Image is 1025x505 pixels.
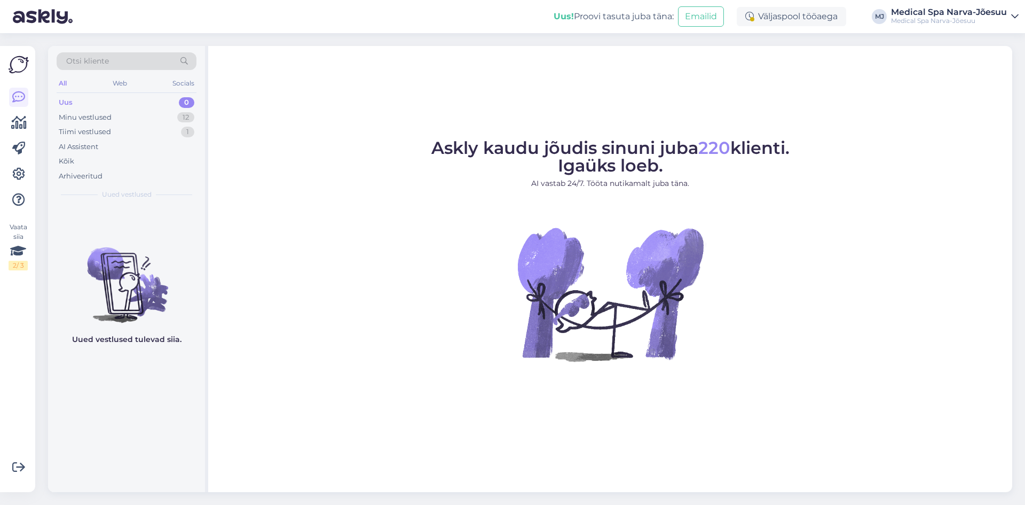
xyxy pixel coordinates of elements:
div: Väljaspool tööaega [737,7,846,26]
div: All [57,76,69,90]
div: AI Assistent [59,142,98,152]
div: Arhiveeritud [59,171,102,182]
span: Otsi kliente [66,56,109,67]
div: 12 [177,112,194,123]
p: AI vastab 24/7. Tööta nutikamalt juba täna. [431,178,790,189]
span: 220 [698,137,730,158]
div: Medical Spa Narva-Jõesuu [891,8,1007,17]
div: Socials [170,76,196,90]
img: Askly Logo [9,55,29,75]
div: 1 [181,127,194,137]
div: Tiimi vestlused [59,127,111,137]
p: Uued vestlused tulevad siia. [72,334,182,345]
img: No Chat active [514,198,706,390]
b: Uus! [554,11,574,21]
button: Emailid [678,6,724,27]
div: Minu vestlused [59,112,112,123]
span: Askly kaudu jõudis sinuni juba klienti. Igaüks loeb. [431,137,790,176]
div: Vaata siia [9,222,28,270]
div: 2 / 3 [9,261,28,270]
img: No chats [48,228,205,324]
div: Uus [59,97,73,108]
div: Proovi tasuta juba täna: [554,10,674,23]
div: MJ [872,9,887,24]
div: Kõik [59,156,74,167]
div: Medical Spa Narva-Jõesuu [891,17,1007,25]
a: Medical Spa Narva-JõesuuMedical Spa Narva-Jõesuu [891,8,1019,25]
span: Uued vestlused [102,190,152,199]
div: Web [111,76,129,90]
div: 0 [179,97,194,108]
